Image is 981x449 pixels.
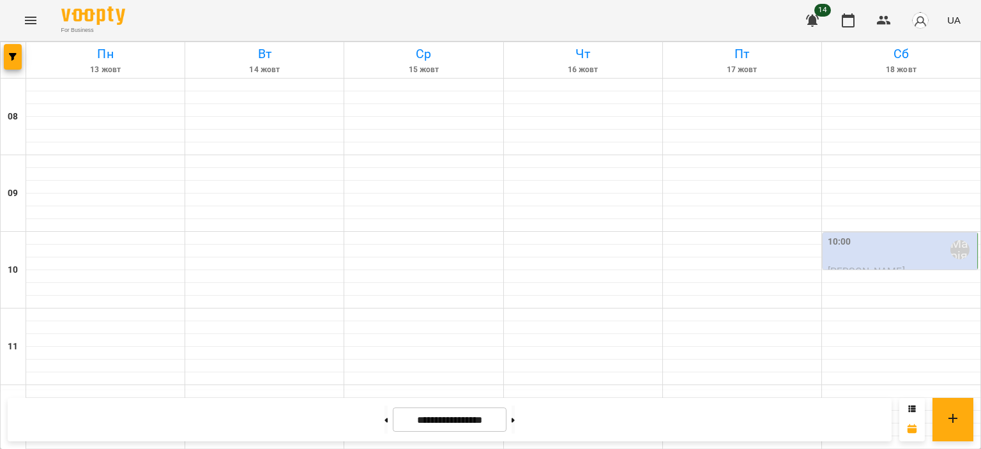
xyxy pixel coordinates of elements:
h6: 17 жовт [665,64,819,76]
h6: 18 жовт [824,64,978,76]
h6: Сб [824,44,978,64]
img: avatar_s.png [911,11,929,29]
h6: 14 жовт [187,64,342,76]
h6: 16 жовт [506,64,660,76]
h6: Вт [187,44,342,64]
span: 14 [814,4,831,17]
h6: 15 жовт [346,64,501,76]
span: UA [947,13,961,27]
button: Menu [15,5,46,36]
h6: 10 [8,263,18,277]
h6: Пт [665,44,819,64]
span: For Business [61,26,125,34]
h6: Ср [346,44,501,64]
label: 10:00 [828,235,851,249]
h6: Чт [506,44,660,64]
div: Марія [950,240,970,259]
h6: 08 [8,110,18,124]
h6: 11 [8,340,18,354]
h6: 13 жовт [28,64,183,76]
img: Voopty Logo [61,6,125,25]
h6: 09 [8,186,18,201]
button: UA [942,8,966,32]
h6: Пн [28,44,183,64]
span: [PERSON_NAME] [828,265,905,277]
